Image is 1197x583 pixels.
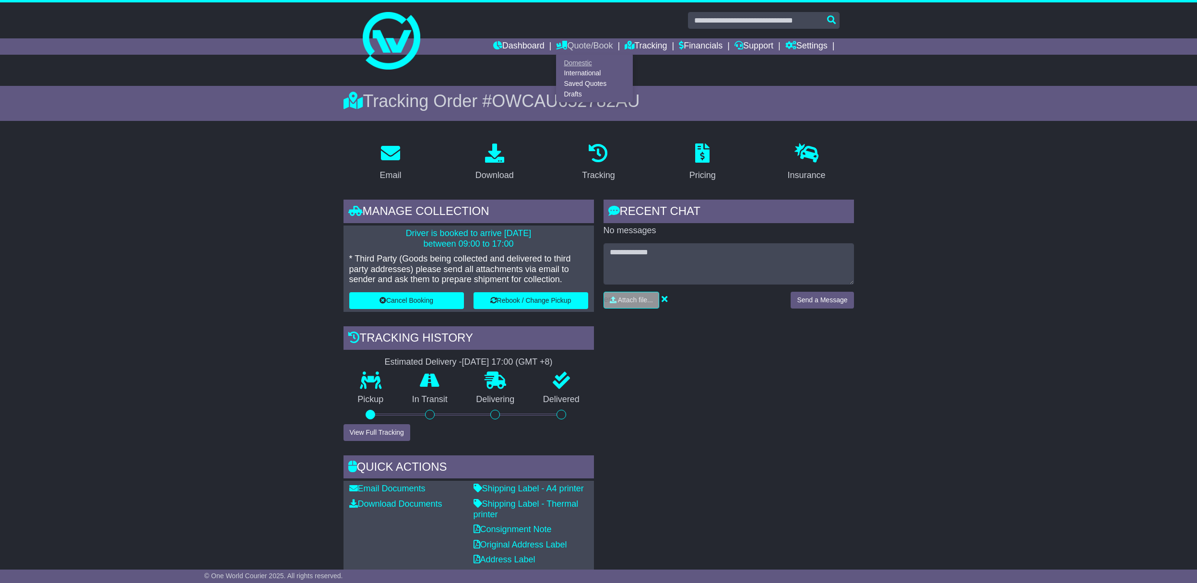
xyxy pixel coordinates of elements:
div: [DATE] 17:00 (GMT +8) [462,357,553,368]
a: Support [735,38,773,55]
a: Shipping Label - A4 printer [474,484,584,493]
div: Tracking [582,169,615,182]
a: Download Documents [349,499,442,509]
a: Domestic [557,58,632,68]
p: Driver is booked to arrive [DATE] between 09:00 to 17:00 [349,228,588,249]
div: Email [379,169,401,182]
span: © One World Courier 2025. All rights reserved. [204,572,343,580]
a: Dashboard [493,38,545,55]
button: Send a Message [791,292,853,309]
div: Tracking history [344,326,594,352]
a: Tracking [576,140,621,185]
a: Download [469,140,520,185]
div: Download [475,169,514,182]
a: Original Address Label [474,540,567,549]
div: Tracking Order # [344,91,854,111]
button: Rebook / Change Pickup [474,292,588,309]
a: International [557,68,632,79]
a: Insurance [782,140,832,185]
div: RECENT CHAT [604,200,854,226]
p: Delivered [529,394,594,405]
a: Quote/Book [556,38,613,55]
a: Drafts [557,89,632,99]
p: Delivering [462,394,529,405]
a: Email Documents [349,484,426,493]
a: Shipping Label - Thermal printer [474,499,579,519]
a: Consignment Note [474,524,552,534]
div: Quote/Book [556,55,633,102]
a: Financials [679,38,723,55]
span: OWCAU652782AU [492,91,640,111]
div: Manage collection [344,200,594,226]
a: Saved Quotes [557,79,632,89]
p: Pickup [344,394,398,405]
a: Pricing [683,140,722,185]
a: Address Label [474,555,535,564]
a: Tracking [625,38,667,55]
button: Cancel Booking [349,292,464,309]
div: Insurance [788,169,826,182]
a: Settings [785,38,828,55]
p: In Transit [398,394,462,405]
button: View Full Tracking [344,424,410,441]
div: Estimated Delivery - [344,357,594,368]
p: No messages [604,226,854,236]
div: Quick Actions [344,455,594,481]
p: * Third Party (Goods being collected and delivered to third party addresses) please send all atta... [349,254,588,285]
a: Email [373,140,407,185]
div: Pricing [689,169,716,182]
